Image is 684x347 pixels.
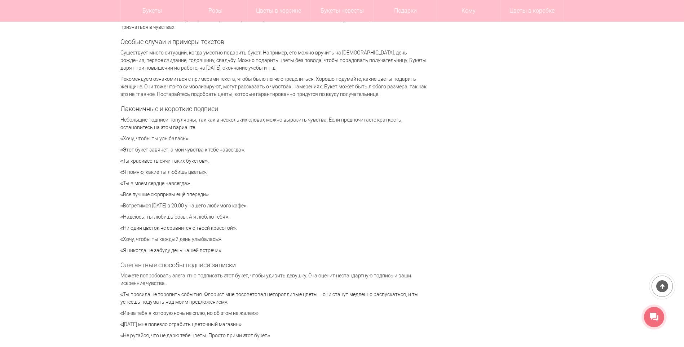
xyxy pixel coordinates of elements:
[120,180,427,187] p: «Ты в моём сердце навсегда».
[120,168,427,176] p: «Я помню, какие ты любишь цветы».
[120,236,427,243] p: «Хочу, чтобы ты каждый день улыбалась».
[120,272,427,287] p: Можете попробовать элегантно подписать этот букет, чтобы удивить девушку. Она оценит нестандартну...
[120,157,427,165] p: «Ты красивее тысячи таких букетов».
[120,49,427,72] p: Существует много ситуаций, когда уместно подарить букет. Например, его можно вручить на [DEMOGRAP...
[120,332,427,339] p: «Не ругайся, что не дарю тебе цветы. Просто прими этот букет».
[120,291,427,306] p: «Ты просила не торопить события. Флорист мне посоветовал неторопливые цветы – они станут медленно...
[120,213,427,221] p: «Надеюсь, ты любишь розы. А я люблю тебя».
[120,309,427,317] p: «Из-за тебя я которую ночь не сплю, но об этом не жалею».
[120,321,427,328] p: «[DATE] мне повезло ограбить цветочный магазин».
[120,247,427,254] p: «Я никогда не забуду день нашей встречи».
[120,191,427,198] p: «Все лучшие сюрпризы ещё впереди».
[120,135,427,142] p: «Хочу, чтобы ты улыбалась».
[120,38,427,45] h2: Особые случаи и примеры текстов
[120,16,427,31] p: Не бойтесь говорить правду, искренне выражать чувства. Лучше сказать «Люблю тебя» и получить отка...
[120,202,427,210] p: «Встретимся [DATE] в 20:00 у нашего любимого кафе».
[120,146,427,154] p: «Этот букет завянет, а мои чувства к тебе навсегда».
[120,224,427,232] p: «Ни один цветок не сравнится с твоей красотой».
[120,116,427,131] p: Небольшие подписи популярны, так как в нескольких словах можно выразить чувства. Если предпочитае...
[120,75,427,98] p: Рекомендуем ознакомиться с примерами текста, чтобы было легче определиться. Хорошо подумайте, как...
[120,105,427,113] h2: Лаконичные и короткие подписи
[120,262,427,269] h2: Элегантные способы подписи записки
